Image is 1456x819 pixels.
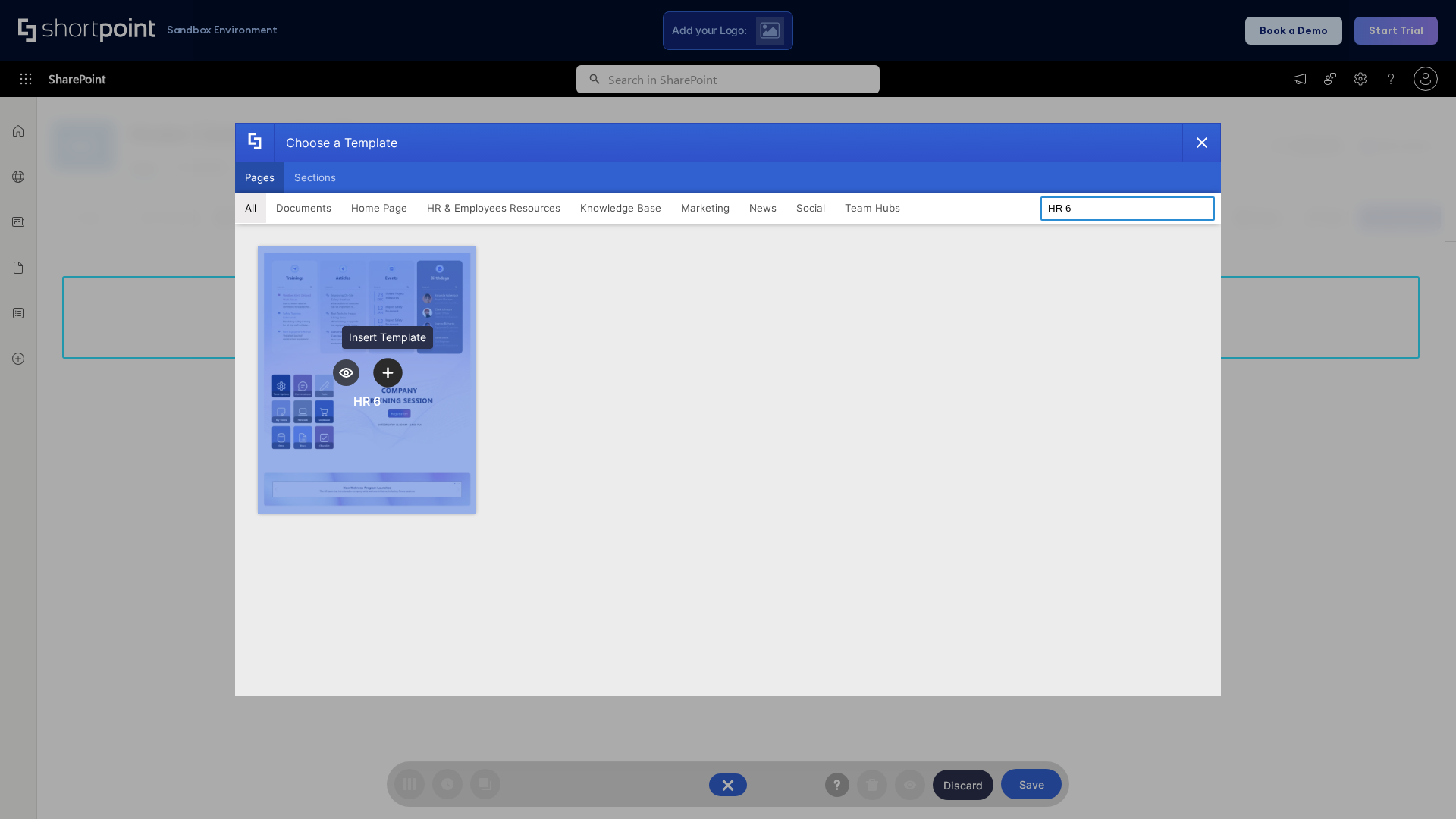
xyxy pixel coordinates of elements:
div: HR 6 [353,394,381,409]
iframe: Chat Widget [1380,746,1456,819]
button: Marketing [671,193,739,223]
button: Pages [235,162,284,193]
button: Team Hubs [835,193,910,223]
button: Social [786,193,835,223]
div: template selector [235,123,1221,696]
button: Home Page [341,193,417,223]
button: News [739,193,786,223]
button: Documents [266,193,341,223]
button: Knowledge Base [570,193,671,223]
button: All [235,193,266,223]
input: Search [1040,196,1215,221]
button: Sections [284,162,346,193]
div: Choose a Template [274,124,397,162]
button: HR & Employees Resources [417,193,570,223]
